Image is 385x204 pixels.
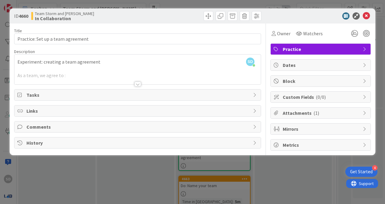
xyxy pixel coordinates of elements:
[283,93,360,101] span: Custom Fields
[13,1,27,8] span: Support
[246,58,254,66] span: SD
[313,110,319,116] span: ( 1 )
[372,165,377,171] div: 4
[283,109,360,117] span: Attachments
[35,16,94,21] b: In Collaboration
[14,49,35,54] span: Description
[14,12,28,20] span: ID
[316,94,326,100] span: ( 0/0 )
[283,141,360,149] span: Metrics
[283,61,360,69] span: Dates
[19,13,28,19] b: 4660
[35,11,94,16] span: Team Storm and [PERSON_NAME]
[345,167,377,177] div: Open Get Started checklist, remaining modules: 4
[26,107,250,115] span: Links
[14,28,22,33] label: Title
[26,139,250,146] span: History
[283,77,360,85] span: Block
[283,125,360,133] span: Mirrors
[350,169,373,175] div: Get Started
[26,91,250,99] span: Tasks
[14,33,261,44] input: type card name here...
[26,123,250,130] span: Comments
[283,46,360,53] span: Practice
[17,58,258,65] p: Experiment: creating a team agreement
[277,30,291,37] span: Owner
[303,30,323,37] span: Watchers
